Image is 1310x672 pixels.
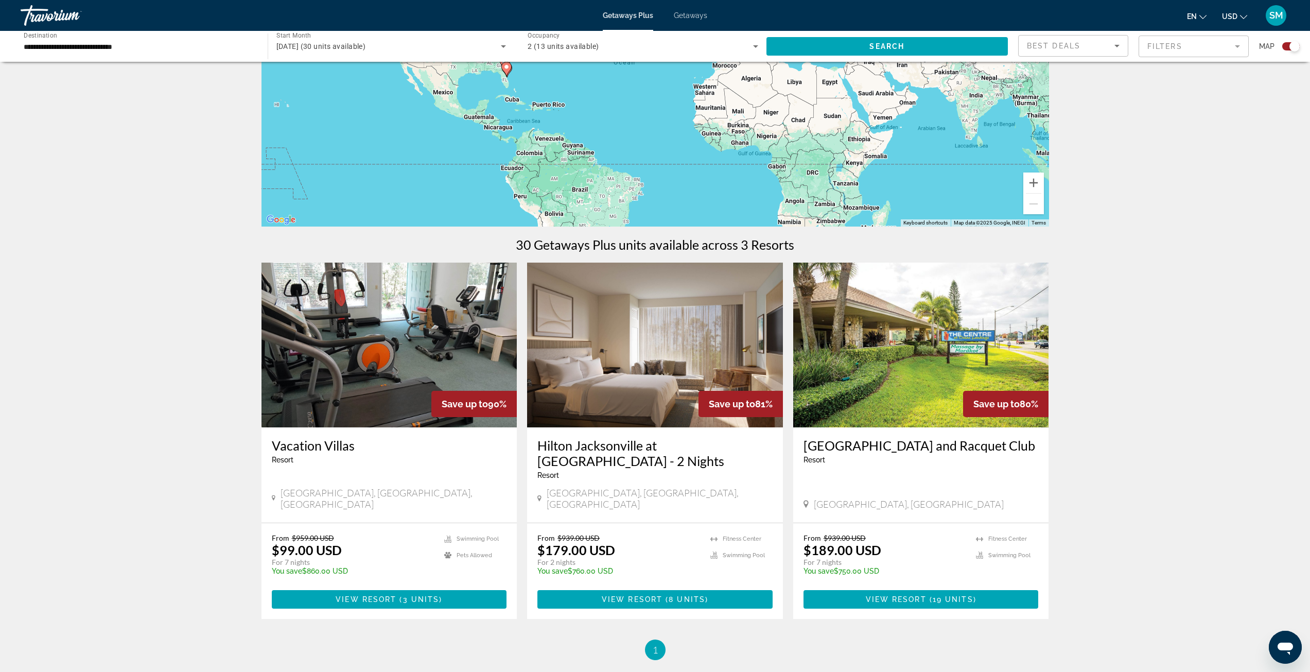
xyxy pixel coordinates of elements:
[973,399,1020,409] span: Save up to
[1027,40,1120,52] mat-select: Sort by
[21,2,124,29] a: Travorium
[1222,9,1247,24] button: Change currency
[1259,39,1274,54] span: Map
[457,552,492,559] span: Pets Allowed
[272,533,289,542] span: From
[272,558,434,567] p: For 7 nights
[723,536,761,542] span: Fitness Center
[927,595,976,604] span: ( )
[804,590,1039,609] button: View Resort(19 units)
[1027,42,1080,50] span: Best Deals
[804,438,1039,453] a: [GEOGRAPHIC_DATA] and Racquet Club
[516,237,794,252] h1: 30 Getaways Plus units available across 3 Resorts
[528,42,599,50] span: 2 (13 units available)
[1269,631,1302,664] iframe: Button to launch messaging window
[903,219,948,227] button: Keyboard shortcuts
[662,595,708,604] span: ( )
[669,595,705,604] span: 8 units
[1032,220,1046,226] a: Terms (opens in new tab)
[528,32,560,39] span: Occupancy
[723,552,765,559] span: Swimming Pool
[653,644,658,656] span: 1
[804,567,834,575] span: You save
[537,533,555,542] span: From
[537,567,568,575] span: You save
[869,42,904,50] span: Search
[1222,12,1237,21] span: USD
[457,536,499,542] span: Swimming Pool
[396,595,442,604] span: ( )
[602,595,662,604] span: View Resort
[1187,12,1197,21] span: en
[603,11,653,20] a: Getaways Plus
[264,213,298,227] a: Open this area in Google Maps (opens a new window)
[804,542,881,558] p: $189.00 USD
[674,11,707,20] a: Getaways
[261,640,1049,660] nav: Pagination
[281,487,506,510] span: [GEOGRAPHIC_DATA], [GEOGRAPHIC_DATA], [GEOGRAPHIC_DATA]
[698,391,783,417] div: 81%
[272,438,507,453] a: Vacation Villas
[1139,35,1249,58] button: Filter
[272,567,302,575] span: You save
[272,456,293,464] span: Resort
[272,567,434,575] p: $860.00 USD
[793,263,1049,427] img: ii_olr1.jpg
[866,595,927,604] span: View Resort
[264,213,298,227] img: Google
[1023,194,1044,214] button: Zoom out
[766,37,1008,56] button: Search
[557,533,600,542] span: $939.00 USD
[537,438,773,469] a: Hilton Jacksonville at [GEOGRAPHIC_DATA] - 2 Nights
[336,595,396,604] span: View Resort
[24,31,57,39] span: Destination
[804,456,825,464] span: Resort
[1263,5,1289,26] button: User Menu
[537,471,559,479] span: Resort
[804,558,966,567] p: For 7 nights
[963,391,1049,417] div: 80%
[442,399,488,409] span: Save up to
[804,567,966,575] p: $750.00 USD
[272,590,507,609] button: View Resort(3 units)
[933,595,973,604] span: 19 units
[276,42,366,50] span: [DATE] (30 units available)
[261,263,517,427] img: 5043O01X.jpg
[403,595,440,604] span: 3 units
[709,399,755,409] span: Save up to
[537,558,700,567] p: For 2 nights
[804,533,821,542] span: From
[824,533,866,542] span: $939.00 USD
[1269,10,1283,21] span: SM
[537,590,773,609] button: View Resort(8 units)
[537,567,700,575] p: $760.00 USD
[276,32,311,39] span: Start Month
[1187,9,1207,24] button: Change language
[1023,173,1044,193] button: Zoom in
[292,533,334,542] span: $959.00 USD
[547,487,773,510] span: [GEOGRAPHIC_DATA], [GEOGRAPHIC_DATA], [GEOGRAPHIC_DATA]
[537,542,615,558] p: $179.00 USD
[814,498,1004,510] span: [GEOGRAPHIC_DATA], [GEOGRAPHIC_DATA]
[431,391,517,417] div: 90%
[272,542,342,558] p: $99.00 USD
[954,220,1025,226] span: Map data ©2025 Google, INEGI
[988,552,1030,559] span: Swimming Pool
[988,536,1027,542] span: Fitness Center
[527,263,783,427] img: S423I01X.jpg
